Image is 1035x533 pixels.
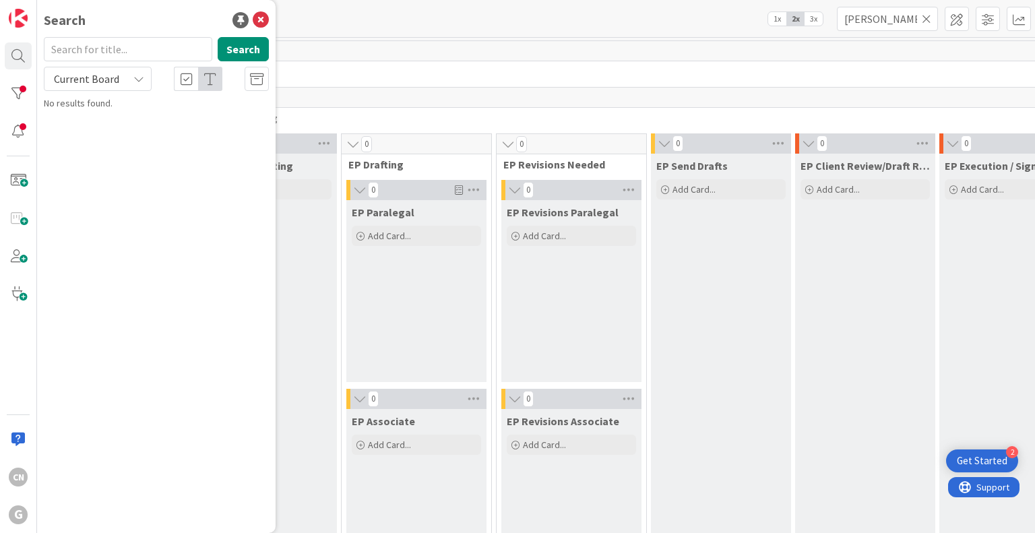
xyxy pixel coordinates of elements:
[523,391,534,407] span: 0
[817,135,827,152] span: 0
[805,12,823,26] span: 3x
[507,206,619,219] span: EP Revisions Paralegal
[1006,446,1018,458] div: 2
[361,136,372,152] span: 0
[348,158,474,171] span: EP Drafting
[957,454,1007,468] div: Get Started
[801,159,930,173] span: EP Client Review/Draft Review Meeting
[516,136,527,152] span: 0
[44,37,212,61] input: Search for title...
[44,10,86,30] div: Search
[44,96,269,111] div: No results found.
[817,183,860,195] span: Add Card...
[961,183,1004,195] span: Add Card...
[503,158,629,171] span: EP Revisions Needed
[218,37,269,61] button: Search
[54,72,119,86] span: Current Board
[352,206,414,219] span: EP Paralegal
[672,135,683,152] span: 0
[368,391,379,407] span: 0
[523,230,566,242] span: Add Card...
[9,505,28,524] div: G
[672,183,716,195] span: Add Card...
[352,414,415,428] span: EP Associate
[523,439,566,451] span: Add Card...
[523,182,534,198] span: 0
[368,182,379,198] span: 0
[368,230,411,242] span: Add Card...
[768,12,786,26] span: 1x
[9,9,28,28] img: Visit kanbanzone.com
[507,414,619,428] span: EP Revisions Associate
[786,12,805,26] span: 2x
[656,159,728,173] span: EP Send Drafts
[961,135,972,152] span: 0
[368,439,411,451] span: Add Card...
[9,468,28,487] div: CN
[28,2,61,18] span: Support
[837,7,938,31] input: Quick Filter...
[946,449,1018,472] div: Open Get Started checklist, remaining modules: 2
